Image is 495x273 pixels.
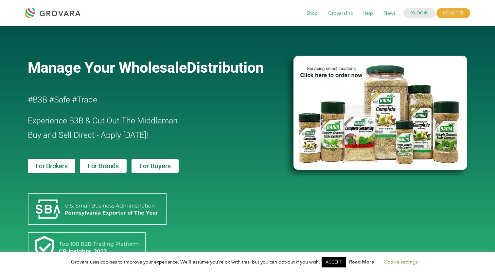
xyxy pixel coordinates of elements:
span: Distribution [187,59,264,76]
a: News [379,10,400,17]
a: Read More [349,259,374,265]
span: Help [358,7,378,20]
span: Experience B3B & Cut Out The Middleman [28,116,178,125]
a: For Buyers [132,159,179,173]
a: Cookie settings [384,259,417,265]
a: LOGIN [403,8,435,18]
h2: #B3B #Safe #Trade [28,93,256,107]
span: Buy and Sell Direct - Apply [DATE]! [28,130,148,140]
span: Manage Your Wholesale [28,59,187,76]
a: ACCEPT [322,257,346,267]
span: REGISTER [436,8,470,18]
a: Manage Your WholesaleDistribution [28,59,283,76]
span: GrovaraPro [324,7,358,20]
a: GrovaraPro [324,10,358,17]
span: Grovara uses cookies to improve your experience. We'll assume you're ok with this, but you can op... [71,259,424,265]
a: For Brands [80,159,127,173]
a: Help [358,10,378,17]
span: For Buyers [139,163,171,169]
span: For Brands [88,163,119,169]
span: News [379,7,400,20]
span: For Brokers [36,163,68,169]
a: Shop [302,10,322,17]
a: For Brokers [28,159,76,173]
span: Shop [302,7,322,20]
